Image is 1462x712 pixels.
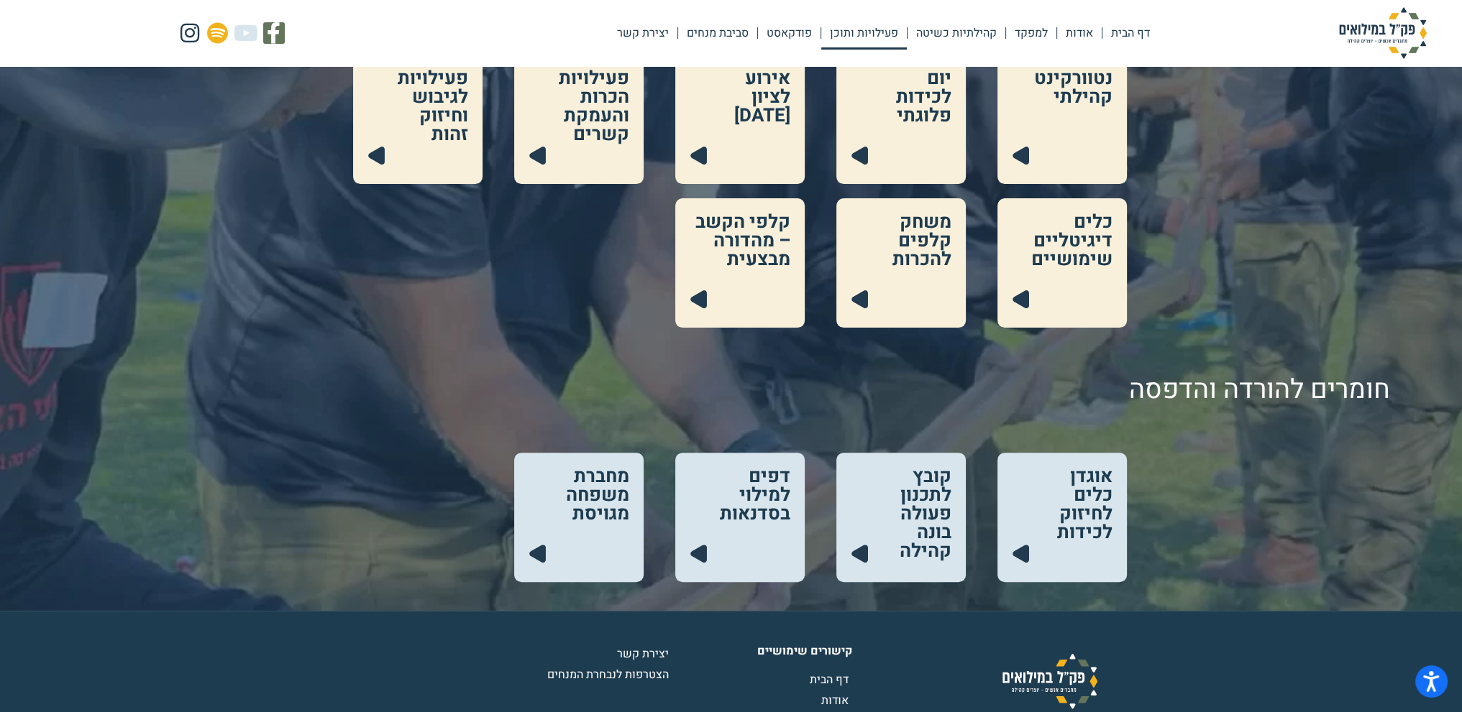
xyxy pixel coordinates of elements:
[1102,17,1159,50] a: דף הבית
[547,666,672,683] span: הצטרפות לנבחרת המנחים
[672,692,852,709] a: אודות
[810,671,852,688] span: דף הבית
[757,642,852,660] b: קישורים שימושיים
[821,17,907,50] a: פעילויות ותוכן
[493,666,672,683] a: הצטרפות לנבחרת המנחים
[672,671,852,688] a: דף הבית
[1129,370,1390,410] span: חומרים להורדה והדפסה
[493,645,672,662] a: יצירת קשר
[617,645,672,662] span: יצירת קשר
[1311,7,1455,59] img: פק"ל
[821,692,852,709] span: אודות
